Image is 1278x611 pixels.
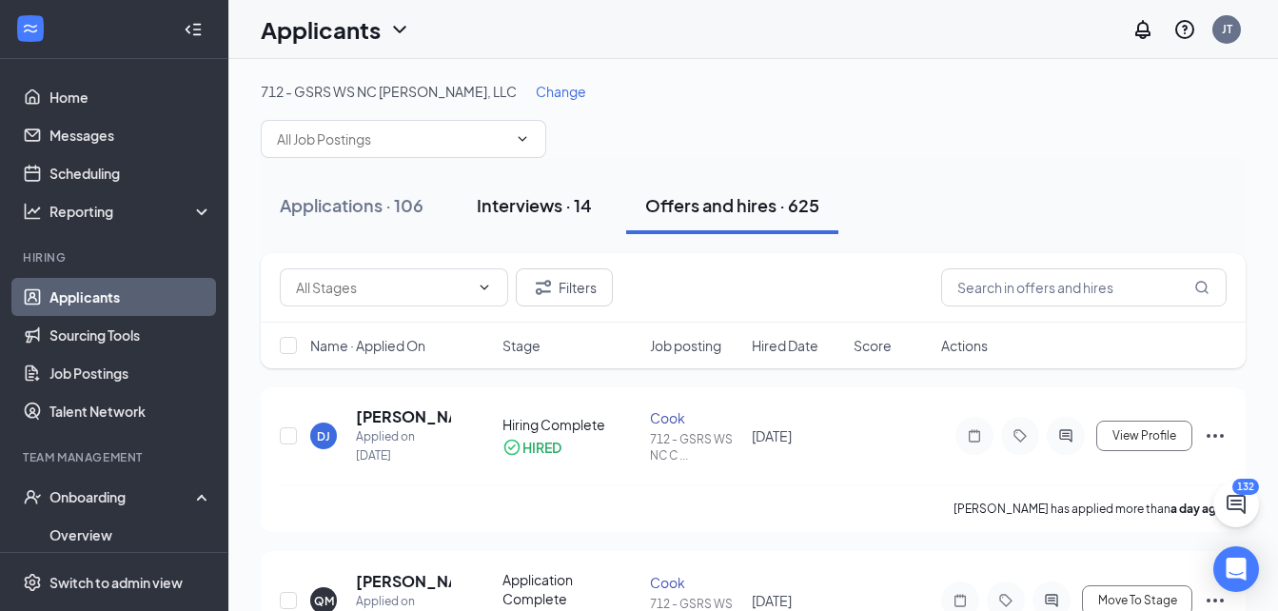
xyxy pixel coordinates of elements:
[49,278,212,316] a: Applicants
[1225,493,1248,516] svg: ChatActive
[310,336,425,355] span: Name · Applied On
[261,83,517,100] span: 712 - GSRS WS NC [PERSON_NAME], LLC
[1232,479,1259,495] div: 132
[317,428,330,444] div: DJ
[356,571,451,592] h5: [PERSON_NAME]
[502,415,639,434] div: Hiring Complete
[954,501,1227,517] p: [PERSON_NAME] has applied more than .
[650,573,740,592] div: Cook
[49,116,212,154] a: Messages
[1054,428,1077,443] svg: ActiveChat
[356,406,451,427] h5: [PERSON_NAME]
[477,280,492,295] svg: ChevronDown
[296,277,469,298] input: All Stages
[536,83,586,100] span: Change
[49,354,212,392] a: Job Postings
[49,573,183,592] div: Switch to admin view
[388,18,411,41] svg: ChevronDown
[1009,428,1032,443] svg: Tag
[502,336,541,355] span: Stage
[49,487,196,506] div: Onboarding
[314,593,334,609] div: QM
[23,487,42,506] svg: UserCheck
[49,516,212,554] a: Overview
[49,316,212,354] a: Sourcing Tools
[356,427,451,465] div: Applied on [DATE]
[280,193,423,217] div: Applications · 106
[650,408,740,427] div: Cook
[184,20,203,39] svg: Collapse
[522,438,561,457] div: HIRED
[645,193,819,217] div: Offers and hires · 625
[854,336,892,355] span: Score
[261,13,381,46] h1: Applicants
[502,570,639,608] div: Application Complete
[23,573,42,592] svg: Settings
[516,268,613,306] button: Filter Filters
[994,593,1017,608] svg: Tag
[49,154,212,192] a: Scheduling
[1096,421,1192,451] button: View Profile
[1131,18,1154,41] svg: Notifications
[502,438,521,457] svg: CheckmarkCircle
[23,249,208,266] div: Hiring
[277,128,507,149] input: All Job Postings
[1098,594,1177,607] span: Move To Stage
[1194,280,1209,295] svg: MagnifyingGlass
[963,428,986,443] svg: Note
[1204,424,1227,447] svg: Ellipses
[1170,502,1224,516] b: a day ago
[23,202,42,221] svg: Analysis
[752,336,818,355] span: Hired Date
[752,427,792,444] span: [DATE]
[941,268,1227,306] input: Search in offers and hires
[532,276,555,299] svg: Filter
[49,78,212,116] a: Home
[650,336,721,355] span: Job posting
[477,193,592,217] div: Interviews · 14
[949,593,972,608] svg: Note
[1040,593,1063,608] svg: ActiveChat
[1112,429,1176,443] span: View Profile
[515,131,530,147] svg: ChevronDown
[49,202,213,221] div: Reporting
[1173,18,1196,41] svg: QuestionInfo
[23,449,208,465] div: Team Management
[1222,21,1232,37] div: JT
[752,592,792,609] span: [DATE]
[49,392,212,430] a: Talent Network
[1213,482,1259,527] button: ChatActive
[1213,546,1259,592] div: Open Intercom Messenger
[21,19,40,38] svg: WorkstreamLogo
[650,431,740,463] div: 712 - GSRS WS NC C ...
[941,336,988,355] span: Actions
